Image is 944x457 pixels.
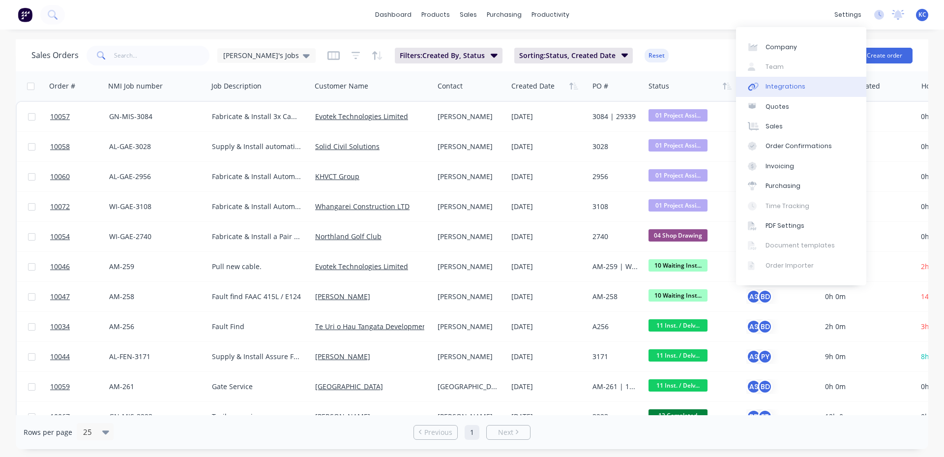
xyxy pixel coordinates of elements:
[527,7,574,22] div: productivity
[511,232,585,242] div: [DATE]
[50,412,70,422] span: 10067
[736,37,866,57] a: Company
[592,112,638,122] div: 3084 | 29339
[592,262,638,272] div: AM-259 | WO-29311
[50,202,70,212] span: 10072
[455,7,482,22] div: sales
[649,409,708,422] span: 12 Completed
[758,319,772,334] div: BD
[746,409,772,424] button: BDET
[487,427,530,437] a: Next page
[114,46,210,65] input: Search...
[511,142,585,152] div: [DATE]
[212,112,302,122] div: Fabricate & Install 3x Camera poles
[50,112,70,122] span: 10057
[766,122,783,131] div: Sales
[511,352,585,362] div: [DATE]
[109,172,200,182] div: AL-GAE-2956
[50,292,70,302] span: 10047
[511,172,585,182] div: [DATE]
[921,142,942,151] span: 0h 0m
[736,77,866,96] a: Integrations
[649,169,708,182] span: 01 Project Assi...
[109,142,200,152] div: AL-GAE-3028
[212,322,302,332] div: Fault Find
[315,262,408,271] a: Evotek Technologies Limited
[109,322,200,332] div: AM-256
[746,319,761,334] div: AS
[424,427,452,437] span: Previous
[50,352,70,362] span: 10044
[212,382,302,392] div: Gate Service
[921,382,942,391] span: 0h 0m
[758,379,772,394] div: BD
[395,48,502,63] button: Filters:Created By, Status
[519,51,616,61] span: Sorting: Status, Created Date
[109,112,200,122] div: GN-MIS-3084
[212,412,302,422] div: Trailer repairs
[746,349,772,364] button: ASPY
[592,412,638,422] div: 3223
[921,202,942,211] span: 0h 0m
[50,172,70,182] span: 10060
[736,156,866,176] a: Invoicing
[438,202,500,212] div: [PERSON_NAME]
[746,409,761,424] div: BD
[212,142,302,152] div: Supply & Install automatic sliding gate
[649,109,708,122] span: 01 Project Assi...
[921,232,942,241] span: 0h 0m
[511,81,555,91] div: Created Date
[856,48,913,63] button: Create order
[438,382,500,392] div: [GEOGRAPHIC_DATA]
[825,172,909,182] div: 73h 0m
[31,51,79,60] h1: Sales Orders
[410,425,534,440] ul: Pagination
[438,172,500,182] div: [PERSON_NAME]
[315,412,370,421] a: [PERSON_NAME]
[511,382,585,392] div: [DATE]
[825,352,909,362] div: 9h 0m
[766,102,789,111] div: Quotes
[592,292,638,302] div: AM-258
[592,322,638,332] div: A256
[825,112,909,122] div: 114h 0m
[50,102,109,131] a: 10057
[736,97,866,117] a: Quotes
[511,202,585,212] div: [DATE]
[315,81,368,91] div: Customer Name
[825,412,909,422] div: 12h 0m
[315,172,359,181] a: KHVCT Group
[109,412,200,422] div: GN-MIS-3223
[315,382,383,391] a: [GEOGRAPHIC_DATA]
[50,192,109,221] a: 10072
[736,136,866,156] a: Order Confirmations
[212,172,302,182] div: Fabricate & Install Automatic Aluminium Sliding Gate
[315,292,370,301] a: [PERSON_NAME]
[416,7,455,22] div: products
[50,142,70,152] span: 10058
[766,221,804,230] div: PDF Settings
[746,289,761,304] div: AS
[400,51,485,61] span: Filters: Created By, Status
[438,412,500,422] div: [PERSON_NAME]
[918,10,926,19] span: KC
[825,142,909,152] div: 41h 15m
[315,232,382,241] a: Northland Golf Club
[482,7,527,22] div: purchasing
[649,139,708,152] span: 01 Project Assi...
[592,232,638,242] div: 2740
[108,81,163,91] div: NMI Job number
[49,81,75,91] div: Order #
[50,312,109,341] a: 10034
[758,289,772,304] div: BD
[315,142,380,151] a: Solid Civil Solutions
[649,81,669,91] div: Status
[315,202,410,211] a: Whangarei Construction LTD
[50,132,109,161] a: 10058
[50,372,109,401] a: 10059
[109,262,200,272] div: AM-259
[649,259,708,272] span: 10 Waiting Inst...
[50,322,70,332] span: 10034
[498,427,513,437] span: Next
[24,427,72,437] span: Rows per page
